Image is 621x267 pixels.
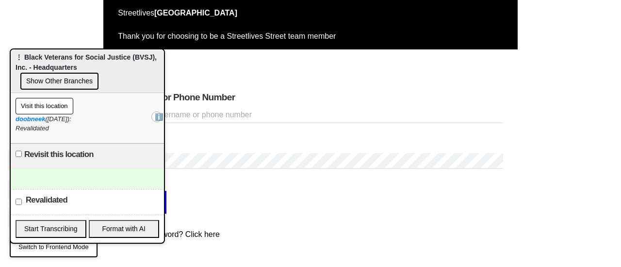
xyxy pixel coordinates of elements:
[16,53,157,71] span: ⋮ Black Veterans for Social Justice (BVSJ), Inc. - Headquarters
[16,220,86,238] button: Start Transcribing
[118,57,503,73] h3: Login
[89,220,160,238] button: Format with AI
[24,149,94,160] label: Revisit this location
[16,115,45,123] a: doobneek
[118,7,503,19] div: Streetlives
[20,73,98,90] button: Show Other Branches
[16,114,159,133] div: ([DATE]): Revalidated
[118,228,223,241] button: Forgot password? Click here
[118,92,503,103] label: Username or Phone Number
[118,31,503,42] div: Thank you for choosing to be a Streetlives Street team member
[16,98,73,114] button: Visit this location
[154,9,237,17] strong: [GEOGRAPHIC_DATA]
[118,138,503,149] label: Password
[10,236,98,258] button: Switch to Frontend Mode
[151,111,162,122] button: ℹ️
[26,194,67,206] label: Revalidated
[118,107,503,123] input: Enter your username or phone number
